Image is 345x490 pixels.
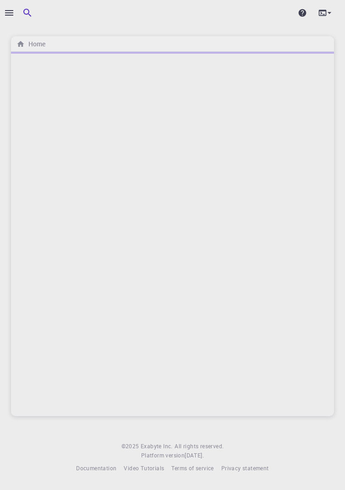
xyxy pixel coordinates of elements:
span: © 2025 [121,442,141,451]
span: Privacy statement [221,464,269,472]
a: Privacy statement [221,464,269,473]
a: Exabyte Inc. [141,442,173,451]
a: Video Tutorials [124,464,164,473]
span: Terms of service [171,464,214,472]
span: Platform version [141,451,185,460]
span: Video Tutorials [124,464,164,472]
a: [DATE]. [185,451,204,460]
span: Documentation [76,464,116,472]
span: All rights reserved. [175,442,224,451]
nav: breadcrumb [15,39,47,49]
a: Terms of service [171,464,214,473]
span: Exabyte Inc. [141,442,173,450]
h6: Home [25,39,45,49]
a: Documentation [76,464,116,473]
span: [DATE] . [185,451,204,459]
